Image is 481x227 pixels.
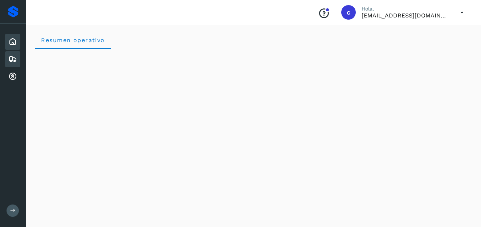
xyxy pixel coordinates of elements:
[362,6,449,12] p: Hola,
[41,37,105,44] span: Resumen operativo
[5,69,20,85] div: Cuentas por cobrar
[5,34,20,50] div: Inicio
[5,51,20,67] div: Embarques
[362,12,449,19] p: cuentasxcobrar@readysolutions.com.mx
